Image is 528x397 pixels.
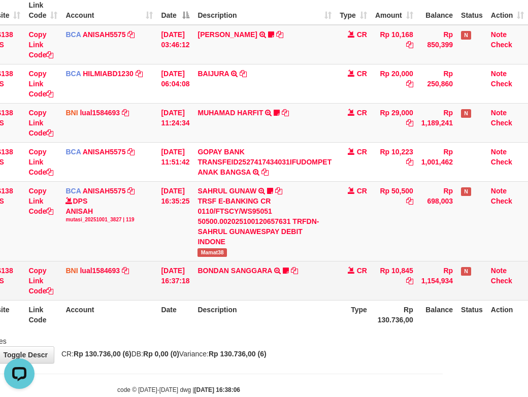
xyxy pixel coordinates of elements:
[357,267,367,275] span: CR
[74,350,131,358] strong: Rp 130.736,00 (6)
[336,300,371,329] th: Type
[417,64,457,103] td: Rp 250,860
[491,148,507,156] a: Note
[197,30,257,39] a: [PERSON_NAME]
[83,148,126,156] a: ANISAH5575
[371,181,417,261] td: Rp 50,500
[275,187,282,195] a: Copy SAHRUL GUNAW to clipboard
[197,109,263,117] a: MUHAMAD HARFIT
[80,267,120,275] a: lual1584693
[457,300,487,329] th: Status
[371,25,417,64] td: Rp 10,168
[491,41,512,49] a: Check
[136,70,143,78] a: Copy HILMIABD1230 to clipboard
[371,300,417,329] th: Rp 130.736,00
[28,109,53,137] a: Copy Link Code
[417,261,457,300] td: Rp 1,154,934
[491,158,512,166] a: Check
[291,267,298,275] a: Copy BONDAN SANGGARA to clipboard
[28,267,53,295] a: Copy Link Code
[143,350,179,358] strong: Rp 0,00 (0)
[357,109,367,117] span: CR
[83,70,134,78] a: HILMIABD1230
[461,187,471,196] span: Has Note
[491,267,507,275] a: Note
[417,300,457,329] th: Balance
[406,80,413,88] a: Copy Rp 20,000 to clipboard
[157,142,193,181] td: [DATE] 11:51:42
[357,187,367,195] span: CR
[209,350,267,358] strong: Rp 130.736,00 (6)
[461,109,471,118] span: Has Note
[127,30,135,39] a: Copy ANISAH5575 to clipboard
[417,25,457,64] td: Rp 850,399
[417,181,457,261] td: Rp 698,003
[491,277,512,285] a: Check
[24,300,61,329] th: Link Code
[406,197,413,205] a: Copy Rp 50,500 to clipboard
[28,187,53,215] a: Copy Link Code
[197,187,256,195] a: SAHRUL GUNAW
[65,148,81,156] span: BCA
[83,187,126,195] a: ANISAH5575
[371,103,417,142] td: Rp 29,000
[127,187,135,195] a: Copy ANISAH5575 to clipboard
[406,119,413,127] a: Copy Rp 29,000 to clipboard
[491,109,507,117] a: Note
[157,261,193,300] td: [DATE] 16:37:18
[157,181,193,261] td: [DATE] 16:35:25
[127,148,135,156] a: Copy ANISAH5575 to clipboard
[282,109,289,117] a: Copy MUHAMAD HARFIT to clipboard
[61,300,157,329] th: Account
[197,248,227,257] span: Mamat38
[406,41,413,49] a: Copy Rp 10,168 to clipboard
[194,386,240,393] strong: [DATE] 16:38:06
[157,64,193,103] td: [DATE] 06:04:08
[461,267,471,276] span: Has Note
[240,70,247,78] a: Copy BAIJURA to clipboard
[28,148,53,176] a: Copy Link Code
[80,109,120,117] a: lual1584693
[491,119,512,127] a: Check
[371,64,417,103] td: Rp 20,000
[197,267,272,275] a: BONDAN SANGGARA
[491,30,507,39] a: Note
[56,350,267,358] span: CR: DB: Variance:
[461,31,471,40] span: Has Note
[65,70,81,78] span: BCA
[406,158,413,166] a: Copy Rp 10,223 to clipboard
[28,70,53,98] a: Copy Link Code
[417,103,457,142] td: Rp 1,189,241
[117,386,240,393] small: code © [DATE]-[DATE] dwg |
[357,30,367,39] span: CR
[122,109,129,117] a: Copy lual1584693 to clipboard
[491,70,507,78] a: Note
[157,103,193,142] td: [DATE] 11:24:34
[122,267,129,275] a: Copy lual1584693 to clipboard
[491,187,507,195] a: Note
[193,300,336,329] th: Description
[491,197,512,205] a: Check
[406,277,413,285] a: Copy Rp 10,845 to clipboard
[65,196,153,223] div: DPS ANISAH
[197,70,229,78] a: BAIJURA
[4,4,35,35] button: Open LiveChat chat widget
[83,30,126,39] a: ANISAH5575
[65,109,78,117] span: BNI
[65,187,81,195] span: BCA
[197,148,332,176] a: GOPAY BANK TRANSFEID2527417434031IFUDOMPET ANAK BANGSA
[357,148,367,156] span: CR
[417,142,457,181] td: Rp 1,001,462
[28,30,53,59] a: Copy Link Code
[157,300,193,329] th: Date
[65,30,81,39] span: BCA
[371,261,417,300] td: Rp 10,845
[276,30,283,39] a: Copy INA PAUJANAH to clipboard
[197,196,332,247] div: TRSF E-BANKING CR 0110/FTSCY/WS95051 50500.002025100120657631 TRFDN-SAHRUL GUNAWESPAY DEBIT INDONE
[65,216,153,223] div: mutasi_20251001_3827 | 119
[157,25,193,64] td: [DATE] 03:46:12
[371,142,417,181] td: Rp 10,223
[65,267,78,275] span: BNI
[261,168,269,176] a: Copy GOPAY BANK TRANSFEID2527417434031IFUDOMPET ANAK BANGSA to clipboard
[491,80,512,88] a: Check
